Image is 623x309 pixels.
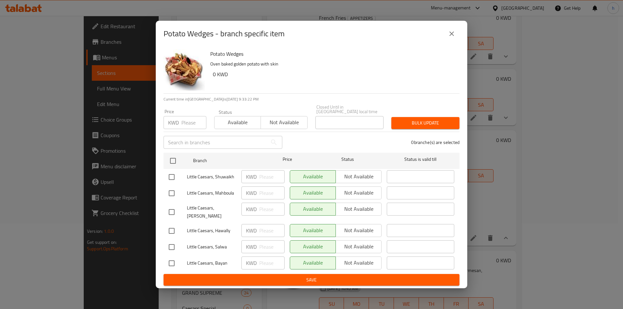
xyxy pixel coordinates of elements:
button: close [444,26,459,42]
span: Branch [193,157,261,165]
span: Available [217,118,258,127]
input: Please enter price [259,186,285,199]
input: Please enter price [259,240,285,253]
img: Potato Wedges [164,49,205,91]
p: KWD [246,227,257,234]
input: Please enter price [259,170,285,183]
span: Little Caesars, Bayan [187,259,236,267]
button: Bulk update [391,117,459,129]
button: Not available [261,116,307,129]
h2: Potato Wedges - branch specific item [164,29,285,39]
p: KWD [246,189,257,197]
span: Little Caesars, Hawally [187,227,236,235]
button: Save [164,274,459,286]
span: Bulk update [397,119,454,127]
span: Little Caesars, Salwa [187,243,236,251]
input: Please enter price [259,256,285,269]
p: KWD [246,173,257,181]
input: Please enter price [259,203,285,216]
p: 0 branche(s) are selected [411,139,459,146]
span: Status [314,155,382,163]
span: Price [266,155,309,163]
p: KWD [246,259,257,267]
span: Save [169,276,454,284]
span: Status is valid till [387,155,454,163]
span: Little Caesars, Shuwaikh [187,173,236,181]
p: Oven baked golden potato with skin [210,60,454,68]
h6: Potato Wedges [210,49,454,58]
p: Current time in [GEOGRAPHIC_DATA] is [DATE] 9:33:22 PM [164,96,459,102]
input: Please enter price [259,224,285,237]
p: KWD [246,243,257,251]
span: Little Caesars, Mahboula [187,189,236,197]
h6: 0 KWD [213,70,454,79]
p: KWD [246,205,257,213]
p: KWD [168,119,179,126]
span: Not available [263,118,305,127]
input: Please enter price [181,116,206,129]
span: Little Caesars, [PERSON_NAME] [187,204,236,220]
button: Available [214,116,261,129]
input: Search in branches [164,136,267,149]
